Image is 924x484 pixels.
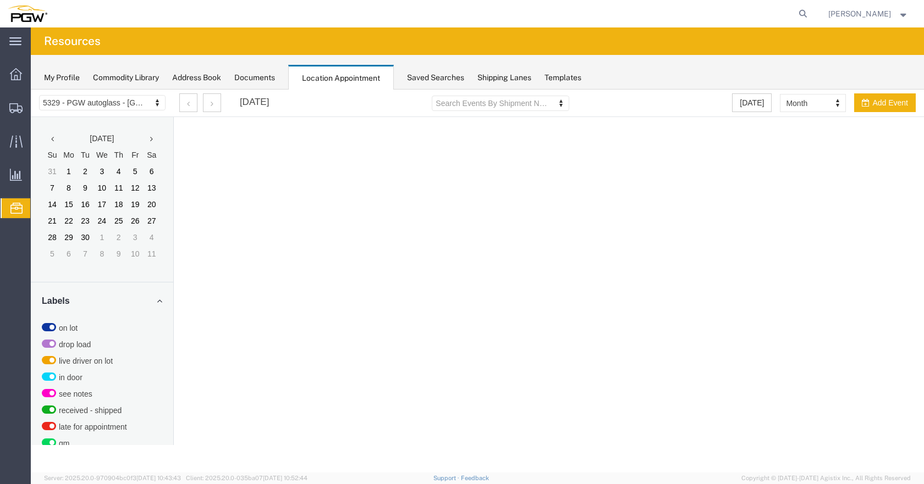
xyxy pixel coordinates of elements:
[172,72,221,84] div: Address Book
[186,475,307,481] span: Client: 2025.20.0-035ba07
[44,72,80,84] div: My Profile
[31,90,924,472] iframe: FS Legacy Container
[461,475,489,481] a: Feedback
[544,72,581,84] div: Templates
[741,474,911,483] span: Copyright © [DATE]-[DATE] Agistix Inc., All Rights Reserved
[44,27,101,55] h4: Resources
[93,72,159,84] div: Commodity Library
[8,5,47,22] img: logo
[288,65,394,90] div: Location Appointment
[136,475,181,481] span: [DATE] 10:43:43
[44,475,181,481] span: Server: 2025.20.0-970904bc0f3
[407,72,464,84] div: Saved Searches
[828,7,909,20] button: [PERSON_NAME]
[263,475,307,481] span: [DATE] 10:52:44
[234,72,275,84] div: Documents
[477,72,531,84] div: Shipping Lanes
[433,475,461,481] a: Support
[828,8,891,20] span: Brandy Shannon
